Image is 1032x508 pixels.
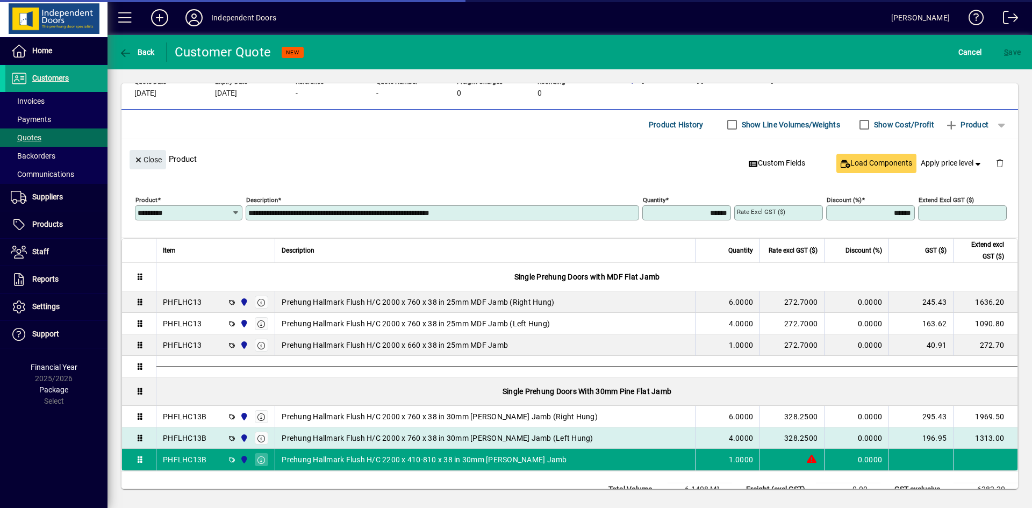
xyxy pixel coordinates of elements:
[824,449,888,470] td: 0.0000
[766,318,818,329] div: 272.7000
[142,8,177,27] button: Add
[953,334,1017,356] td: 272.70
[824,313,888,334] td: 0.0000
[921,158,983,169] span: Apply price level
[729,433,754,443] span: 4.0000
[32,247,49,256] span: Staff
[11,170,74,178] span: Communications
[282,340,508,350] span: Prehung Hallmark Flush H/C 2000 x 660 x 38 in 25mm MDF Jamb
[845,245,882,256] span: Discount (%)
[32,192,63,201] span: Suppliers
[945,116,988,133] span: Product
[282,454,567,465] span: Prehung Hallmark Flush H/C 2200 x 410-810 x 38 in 30mm [PERSON_NAME] Jamb
[31,363,77,371] span: Financial Year
[5,128,107,147] a: Quotes
[827,196,862,204] mat-label: Discount (%)
[237,432,249,444] span: Cromwell Central Otago
[121,139,1018,178] div: Product
[5,165,107,183] a: Communications
[11,133,41,142] span: Quotes
[163,245,176,256] span: Item
[649,116,704,133] span: Product History
[5,184,107,211] a: Suppliers
[766,433,818,443] div: 328.2500
[824,291,888,313] td: 0.0000
[953,313,1017,334] td: 1090.80
[107,42,167,62] app-page-header-button: Back
[836,154,916,173] button: Load Components
[888,291,953,313] td: 245.43
[5,92,107,110] a: Invoices
[286,49,299,56] span: NEW
[958,44,982,61] span: Cancel
[135,196,157,204] mat-label: Product
[5,294,107,320] a: Settings
[766,340,818,350] div: 272.7000
[737,208,785,216] mat-label: Rate excl GST ($)
[888,313,953,334] td: 163.62
[643,196,665,204] mat-label: Quantity
[282,297,554,307] span: Prehung Hallmark Flush H/C 2000 x 760 x 38 in 25mm MDF Jamb (Right Hung)
[11,115,51,124] span: Payments
[744,154,810,173] button: Custom Fields
[916,154,987,173] button: Apply price level
[891,9,950,26] div: [PERSON_NAME]
[925,245,947,256] span: GST ($)
[824,427,888,449] td: 0.0000
[1004,48,1008,56] span: S
[888,406,953,427] td: 295.43
[237,454,249,466] span: Cromwell Central Otago
[237,411,249,423] span: Cromwell Central Otago
[237,339,249,351] span: Cromwell Central Otago
[32,74,69,82] span: Customers
[163,340,202,350] div: PHFLHC13
[11,152,55,160] span: Backorders
[766,297,818,307] div: 272.7000
[32,46,52,55] span: Home
[32,275,59,283] span: Reports
[246,196,278,204] mat-label: Description
[127,154,169,164] app-page-header-button: Close
[919,196,974,204] mat-label: Extend excl GST ($)
[816,483,880,496] td: 0.00
[215,89,237,98] span: [DATE]
[5,147,107,165] a: Backorders
[953,427,1017,449] td: 1313.00
[953,291,1017,313] td: 1636.20
[282,433,593,443] span: Prehung Hallmark Flush H/C 2000 x 760 x 38 in 30mm [PERSON_NAME] Jamb (Left Hung)
[282,245,314,256] span: Description
[32,302,60,311] span: Settings
[32,220,63,228] span: Products
[296,89,298,98] span: -
[987,158,1013,168] app-page-header-button: Delete
[729,297,754,307] span: 6.0000
[729,340,754,350] span: 1.0000
[156,377,1017,405] div: Single Prehung Doors With 30mm Pine Flat Jamb
[872,119,934,130] label: Show Cost/Profit
[766,411,818,422] div: 328.2500
[134,89,156,98] span: [DATE]
[119,48,155,56] span: Back
[940,115,994,134] button: Product
[282,411,598,422] span: Prehung Hallmark Flush H/C 2000 x 760 x 38 in 30mm [PERSON_NAME] Jamb (Right Hung)
[11,97,45,105] span: Invoices
[32,330,59,338] span: Support
[457,89,461,98] span: 0
[888,334,953,356] td: 40.91
[668,483,732,496] td: 6.1408 M³
[953,406,1017,427] td: 1969.50
[769,245,818,256] span: Rate excl GST ($)
[163,411,206,422] div: PHFLHC13B
[237,296,249,308] span: Cromwell Central Otago
[175,44,271,61] div: Customer Quote
[177,8,211,27] button: Profile
[740,119,840,130] label: Show Line Volumes/Weights
[163,433,206,443] div: PHFLHC13B
[1004,44,1021,61] span: ave
[729,454,754,465] span: 1.0000
[741,483,816,496] td: Freight (excl GST)
[729,318,754,329] span: 4.0000
[130,150,166,169] button: Close
[163,297,202,307] div: PHFLHC13
[116,42,157,62] button: Back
